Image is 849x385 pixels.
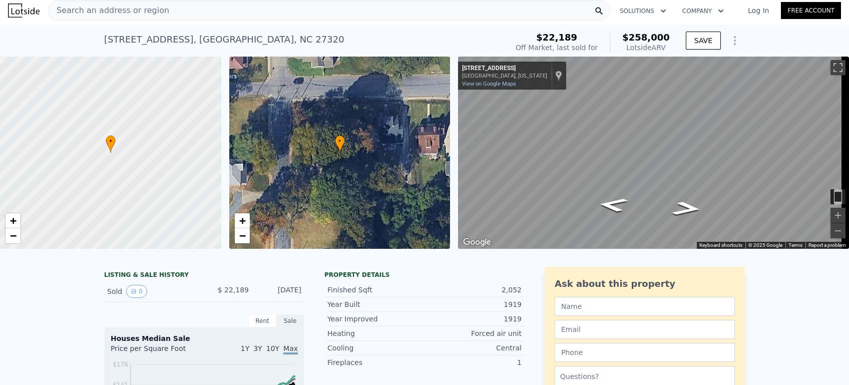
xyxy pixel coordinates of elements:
a: View on Google Maps [462,81,516,87]
span: $ 22,189 [218,286,249,294]
div: Property details [324,271,525,279]
div: Off Market, last sold for [516,43,598,53]
button: Toggle motion tracking [830,189,845,204]
span: $22,189 [536,32,577,43]
div: Sale [276,314,304,327]
a: Free Account [781,2,841,19]
a: Show location on map [555,70,562,81]
div: Map [458,57,849,249]
span: © 2025 Google [748,242,782,248]
span: • [335,137,345,146]
div: 2,052 [424,285,522,295]
div: Lotside ARV [622,43,670,53]
a: Terms (opens in new tab) [788,242,802,248]
div: Cooling [327,343,424,353]
div: [STREET_ADDRESS] , [GEOGRAPHIC_DATA] , NC 27320 [104,33,344,47]
img: Lotside [8,4,40,18]
path: Go North, S Franklin St [586,194,640,215]
div: Finished Sqft [327,285,424,295]
span: • [106,137,116,146]
span: Search an address or region [49,5,169,17]
a: Zoom in [235,213,250,228]
div: 1919 [424,299,522,309]
button: Zoom in [830,208,845,223]
span: − [239,229,245,242]
span: − [10,229,17,242]
div: Forced air unit [424,328,522,338]
button: SAVE [686,32,721,50]
button: Solutions [612,2,674,20]
span: 10Y [266,344,279,352]
a: Log In [736,6,781,16]
div: Price per Square Foot [111,343,204,359]
div: Central [424,343,522,353]
input: Name [555,297,735,316]
div: Heating [327,328,424,338]
div: Street View [458,57,849,249]
div: Rent [248,314,276,327]
div: 1 [424,357,522,367]
button: Show Options [725,31,745,51]
a: Open this area in Google Maps (opens a new window) [461,236,494,249]
tspan: $176 [113,361,128,368]
div: [GEOGRAPHIC_DATA], [US_STATE] [462,73,547,79]
div: 1919 [424,314,522,324]
div: Sold [107,285,196,298]
div: Fireplaces [327,357,424,367]
a: Zoom out [235,228,250,243]
input: Phone [555,343,735,362]
span: 3Y [253,344,262,352]
div: Houses Median Sale [111,333,298,343]
a: Report a problem [808,242,846,248]
img: Google [461,236,494,249]
span: Max [283,344,298,354]
div: • [106,135,116,153]
div: • [335,135,345,153]
div: Year Built [327,299,424,309]
a: Zoom in [6,213,21,228]
div: [STREET_ADDRESS] [462,65,547,73]
a: Zoom out [6,228,21,243]
button: Keyboard shortcuts [699,242,742,249]
span: + [10,214,17,227]
path: Go South, S Franklin St [660,198,714,219]
button: View historical data [126,285,147,298]
span: $258,000 [622,32,670,43]
span: + [239,214,245,227]
button: Zoom out [830,223,845,238]
span: 1Y [241,344,249,352]
div: [DATE] [257,285,301,298]
input: Email [555,320,735,339]
button: Toggle fullscreen view [830,60,845,75]
div: Ask about this property [555,277,735,291]
div: Year Improved [327,314,424,324]
button: Company [674,2,732,20]
div: LISTING & SALE HISTORY [104,271,304,281]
